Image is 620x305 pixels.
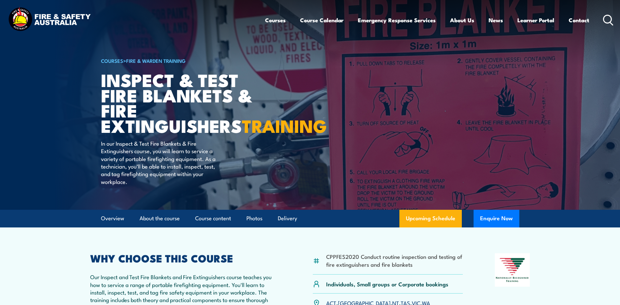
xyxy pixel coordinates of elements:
[326,280,448,288] p: Individuals, Small groups or Corporate bookings
[101,57,123,64] a: COURSES
[195,210,231,227] a: Course content
[101,139,220,185] p: In our Inspect & Test Fire Blankets & Fire Extinguishers course, you will learn to service a vari...
[495,253,530,287] img: Nationally Recognised Training logo.
[517,11,554,29] a: Learner Portal
[101,72,262,133] h1: Inspect & Test Fire Blankets & Fire Extinguishers
[246,210,262,227] a: Photos
[90,253,281,262] h2: WHY CHOOSE THIS COURSE
[474,210,519,227] button: Enquire Now
[450,11,474,29] a: About Us
[399,210,462,227] a: Upcoming Schedule
[569,11,589,29] a: Contact
[278,210,297,227] a: Delivery
[101,57,262,64] h6: >
[140,210,180,227] a: About the course
[358,11,436,29] a: Emergency Response Services
[126,57,186,64] a: Fire & Warden Training
[265,11,286,29] a: Courses
[300,11,344,29] a: Course Calendar
[326,253,463,268] li: CPPFES2020 Conduct routine inspection and testing of fire extinguishers and fire blankets
[242,112,327,139] strong: TRAINING
[101,210,124,227] a: Overview
[489,11,503,29] a: News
